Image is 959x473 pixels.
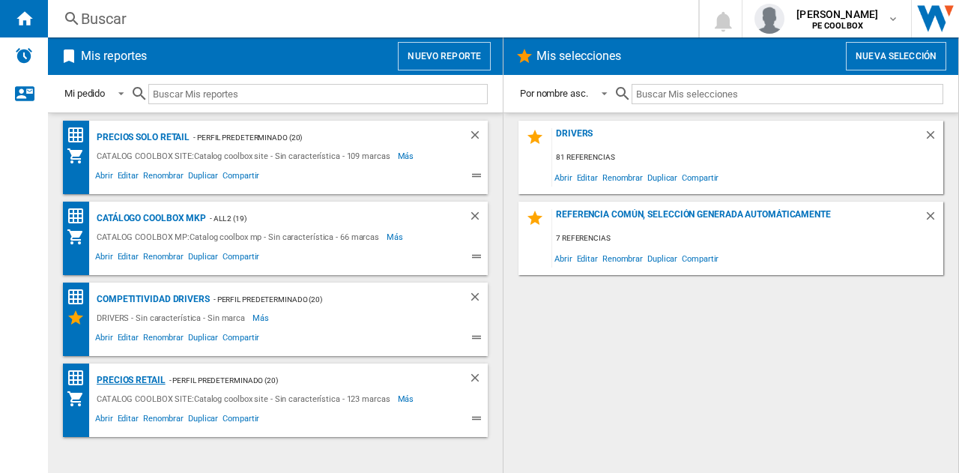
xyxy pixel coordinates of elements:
[210,290,438,309] div: - Perfil predeterminado (20)
[93,390,398,408] div: CATALOG COOLBOX SITE:Catalog coolbox site - Sin característica - 123 marcas
[552,209,924,229] div: Referencia común, selección generada automáticamente
[468,290,488,309] div: Borrar
[67,207,93,226] div: Matriz de precios
[252,309,271,327] span: Más
[15,46,33,64] img: alerts-logo.svg
[93,147,398,165] div: CATALOG COOLBOX SITE:Catalog coolbox site - Sin característica - 109 marcas
[600,167,645,187] span: Renombrar
[67,390,93,408] div: Mi colección
[67,147,93,165] div: Mi colección
[552,148,943,167] div: 81 referencias
[645,167,680,187] span: Duplicar
[148,84,488,104] input: Buscar Mis reportes
[93,290,210,309] div: COMPETITIVIDAD DRIVERS
[141,250,186,268] span: Renombrar
[186,412,220,430] span: Duplicar
[220,169,261,187] span: Compartir
[220,412,261,430] span: Compartir
[398,390,417,408] span: Más
[552,167,575,187] span: Abrir
[812,21,863,31] b: PE COOLBOX
[67,369,93,388] div: Matriz de precios
[468,128,488,147] div: Borrar
[220,250,261,268] span: Compartir
[220,331,261,349] span: Compartir
[93,128,190,147] div: PRECIOS SOLO RETAIL
[387,228,405,246] span: Más
[166,371,438,390] div: - Perfil predeterminado (20)
[141,331,186,349] span: Renombrar
[93,169,115,187] span: Abrir
[186,331,220,349] span: Duplicar
[206,209,438,228] div: - ALL 2 (19)
[115,331,141,349] span: Editar
[552,248,575,268] span: Abrir
[67,309,93,327] div: Mis Selecciones
[186,250,220,268] span: Duplicar
[67,288,93,307] div: Matriz de precios
[115,412,141,430] span: Editar
[141,169,186,187] span: Renombrar
[575,248,600,268] span: Editar
[632,84,943,104] input: Buscar Mis selecciones
[141,412,186,430] span: Renombrar
[645,248,680,268] span: Duplicar
[924,209,943,229] div: Borrar
[67,126,93,145] div: Matriz de precios
[533,42,625,70] h2: Mis selecciones
[115,250,141,268] span: Editar
[64,88,105,99] div: Mi pedido
[67,228,93,246] div: Mi colección
[93,371,166,390] div: PRECIOS RETAIL
[924,128,943,148] div: Borrar
[575,167,600,187] span: Editar
[680,167,721,187] span: Compartir
[796,7,878,22] span: [PERSON_NAME]
[190,128,438,147] div: - Perfil predeterminado (20)
[468,371,488,390] div: Borrar
[680,248,721,268] span: Compartir
[754,4,784,34] img: profile.jpg
[552,128,924,148] div: DRIVERS
[93,331,115,349] span: Abrir
[78,42,150,70] h2: Mis reportes
[468,209,488,228] div: Borrar
[81,8,659,29] div: Buscar
[846,42,946,70] button: Nueva selección
[186,169,220,187] span: Duplicar
[398,42,491,70] button: Nuevo reporte
[398,147,417,165] span: Más
[93,228,387,246] div: CATALOG COOLBOX MP:Catalog coolbox mp - Sin característica - 66 marcas
[93,250,115,268] span: Abrir
[115,169,141,187] span: Editar
[552,229,943,248] div: 7 referencias
[93,309,252,327] div: DRIVERS - Sin característica - Sin marca
[600,248,645,268] span: Renombrar
[93,209,206,228] div: Catálogo Coolbox MKP
[520,88,588,99] div: Por nombre asc.
[93,412,115,430] span: Abrir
